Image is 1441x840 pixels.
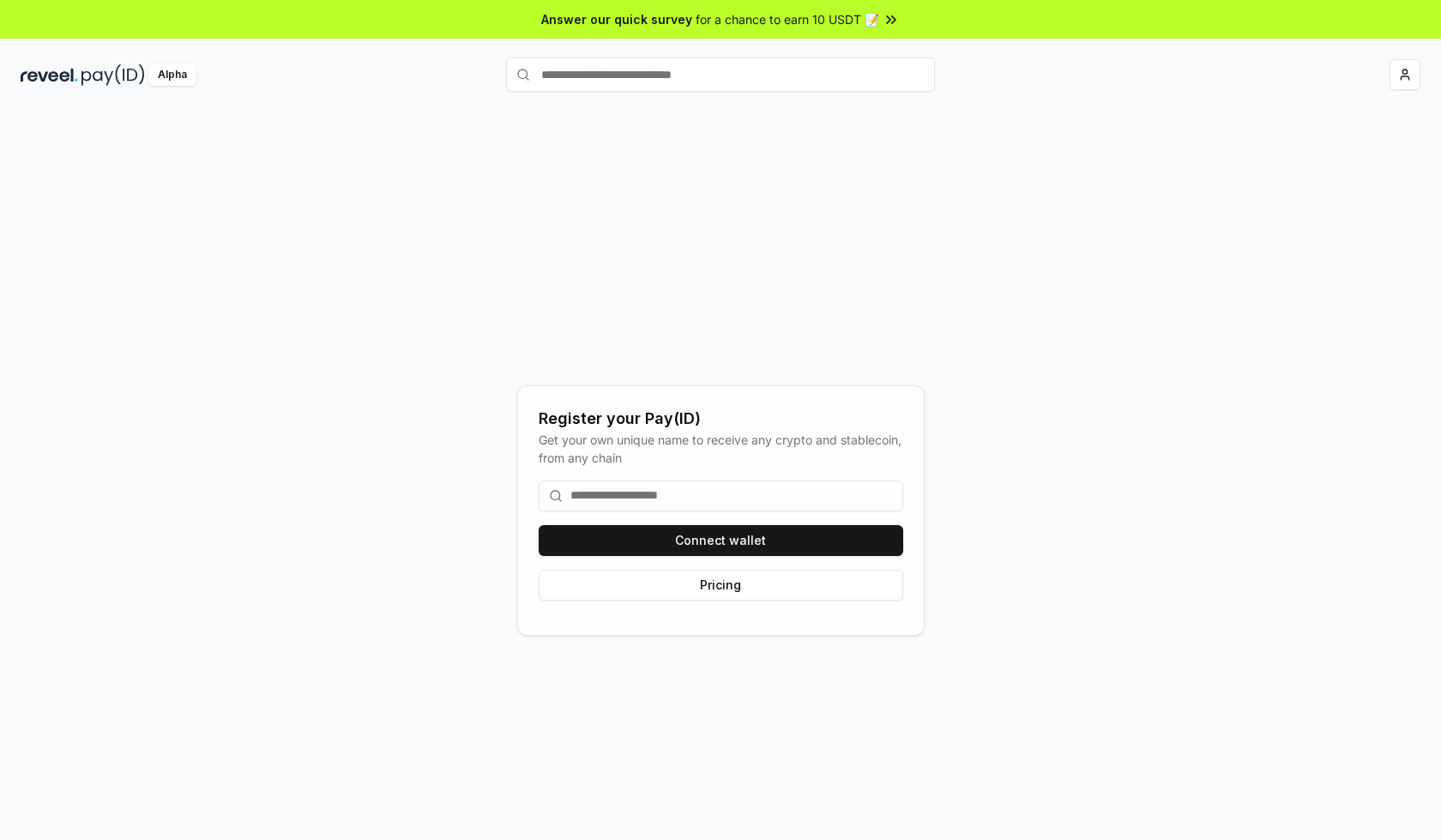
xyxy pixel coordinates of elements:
[148,64,196,86] div: Alpha
[541,10,692,28] span: Answer our quick survey
[539,407,903,431] div: Register your Pay(ID)
[539,525,903,556] button: Connect wallet
[539,431,903,467] div: Get your own unique name to receive any crypto and stablecoin, from any chain
[81,64,145,86] img: pay_id
[539,570,903,601] button: Pricing
[21,64,78,86] img: reveel_dark
[696,10,879,28] span: for a chance to earn 10 USDT 📝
